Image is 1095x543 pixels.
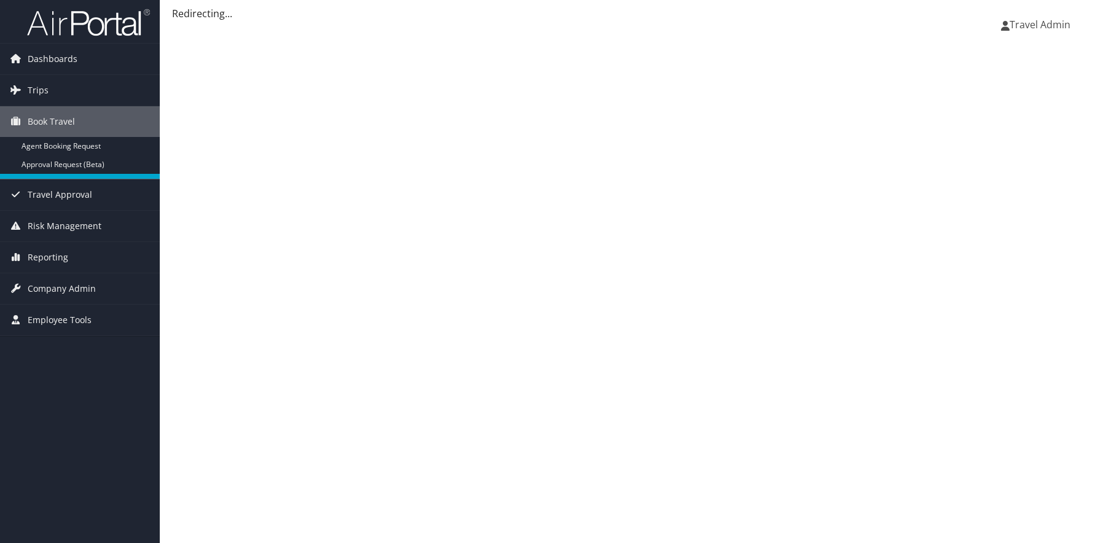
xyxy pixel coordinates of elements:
span: Travel Approval [28,179,92,210]
span: Book Travel [28,106,75,137]
a: Travel Admin [1001,6,1083,43]
span: Dashboards [28,44,77,74]
span: Travel Admin [1010,18,1070,31]
span: Risk Management [28,211,101,241]
span: Employee Tools [28,305,92,335]
span: Reporting [28,242,68,273]
div: Redirecting... [172,6,1083,21]
span: Trips [28,75,49,106]
img: airportal-logo.png [27,8,150,37]
span: Company Admin [28,273,96,304]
